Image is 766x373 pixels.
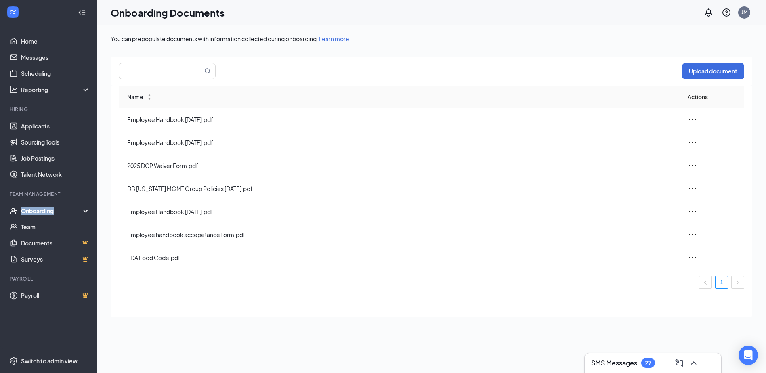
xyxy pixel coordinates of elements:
span: left [703,280,708,285]
span: right [735,280,740,285]
button: ChevronUp [687,356,700,369]
span: ellipsis [688,184,697,193]
div: Payroll [10,275,88,282]
span: ellipsis [688,138,697,147]
li: 1 [715,276,728,289]
span: ellipsis [688,253,697,262]
svg: MagnifyingGlass [204,68,211,74]
div: Hiring [10,106,88,113]
svg: Settings [10,357,18,365]
svg: UserCheck [10,207,18,215]
li: Previous Page [699,276,712,289]
div: Switch to admin view [21,357,78,365]
span: Name [127,92,143,101]
span: Employee Handbook [DATE].pdf [127,115,675,124]
li: Next Page [731,276,744,289]
button: Minimize [702,356,715,369]
a: Messages [21,49,90,65]
button: Upload document [682,63,744,79]
span: ↑ [147,94,152,97]
div: Onboarding [21,207,83,215]
span: ellipsis [688,161,697,170]
a: Sourcing Tools [21,134,90,150]
span: ellipsis [688,115,697,124]
svg: QuestionInfo [722,8,731,17]
a: Home [21,33,90,49]
h1: Onboarding Documents [111,6,225,19]
a: SurveysCrown [21,251,90,267]
h3: SMS Messages [591,358,637,367]
span: FDA Food Code.pdf [127,253,675,262]
span: DB [US_STATE] MGMT Group Policies [DATE].pdf [127,184,675,193]
a: PayrollCrown [21,287,90,304]
svg: Notifications [704,8,714,17]
svg: Minimize [703,358,713,368]
a: DocumentsCrown [21,235,90,251]
svg: ChevronUp [689,358,699,368]
a: Job Postings [21,150,90,166]
svg: Analysis [10,86,18,94]
div: Team Management [10,191,88,197]
span: 2025 DCP Waiver Form.pdf [127,161,675,170]
span: ellipsis [688,207,697,216]
svg: WorkstreamLogo [9,8,17,16]
div: You can prepopulate documents with information collected during onboarding. [111,35,752,43]
a: Learn more [319,35,349,42]
a: Talent Network [21,166,90,182]
button: left [699,276,712,289]
a: 1 [716,276,728,288]
div: Reporting [21,86,90,94]
button: right [731,276,744,289]
div: JM [741,9,747,16]
a: Applicants [21,118,90,134]
button: ComposeMessage [673,356,686,369]
div: Open Intercom Messenger [739,346,758,365]
a: Team [21,219,90,235]
span: Employee Handbook [DATE].pdf [127,207,675,216]
svg: Collapse [78,8,86,17]
span: Employee handbook accepetance form.pdf [127,230,675,239]
th: Actions [681,86,744,108]
a: Scheduling [21,65,90,82]
span: ellipsis [688,230,697,239]
svg: ComposeMessage [674,358,684,368]
span: Employee Handbook [DATE].pdf [127,138,675,147]
div: 27 [645,360,651,367]
span: ↓ [147,97,152,99]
